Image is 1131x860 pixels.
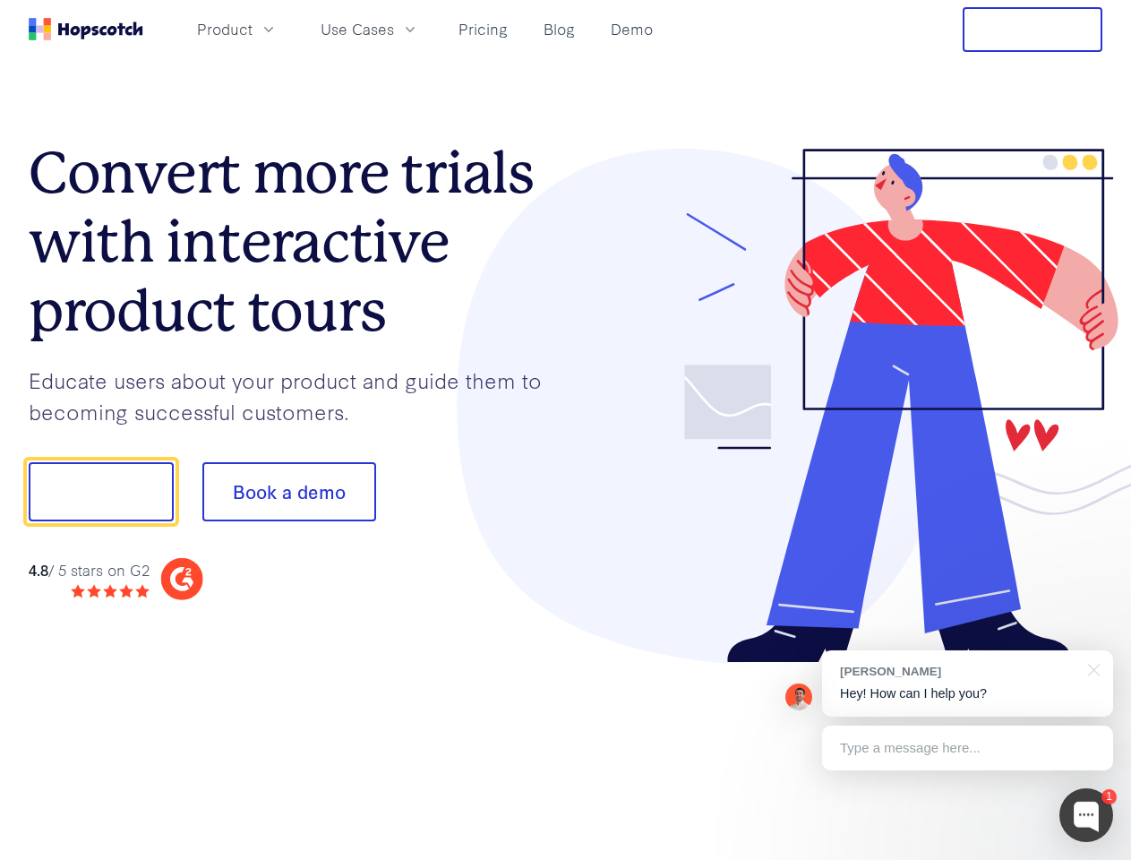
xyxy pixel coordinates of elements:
div: 1 [1101,789,1117,804]
button: Product [186,14,288,44]
a: Demo [604,14,660,44]
span: Use Cases [321,18,394,40]
h1: Convert more trials with interactive product tours [29,139,566,345]
div: [PERSON_NAME] [840,663,1077,680]
p: Hey! How can I help you? [840,684,1095,703]
img: Mark Spera [785,684,812,710]
div: / 5 stars on G2 [29,559,150,581]
div: Type a message here... [822,726,1113,770]
span: Product [197,18,253,40]
a: Home [29,18,143,40]
button: Book a demo [202,462,376,521]
button: Free Trial [963,7,1102,52]
p: Educate users about your product and guide them to becoming successful customers. [29,365,566,426]
button: Use Cases [310,14,430,44]
a: Blog [536,14,582,44]
button: Show me! [29,462,174,521]
strong: 4.8 [29,559,48,580]
a: Pricing [451,14,515,44]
